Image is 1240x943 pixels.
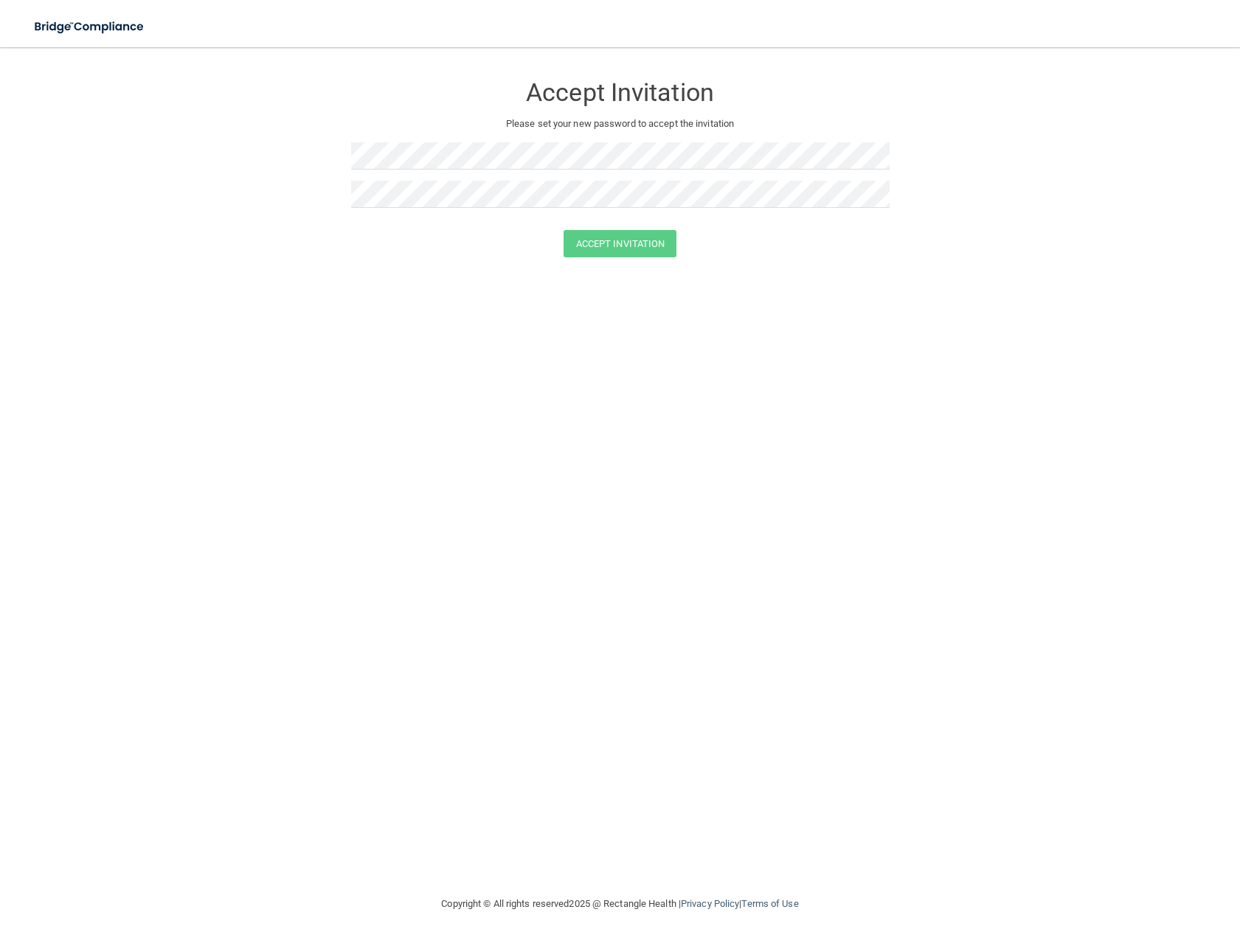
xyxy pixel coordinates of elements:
[564,230,677,257] button: Accept Invitation
[741,898,798,909] a: Terms of Use
[351,880,890,928] div: Copyright © All rights reserved 2025 @ Rectangle Health | |
[22,12,158,42] img: bridge_compliance_login_screen.278c3ca4.svg
[681,898,739,909] a: Privacy Policy
[362,115,879,133] p: Please set your new password to accept the invitation
[351,79,890,106] h3: Accept Invitation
